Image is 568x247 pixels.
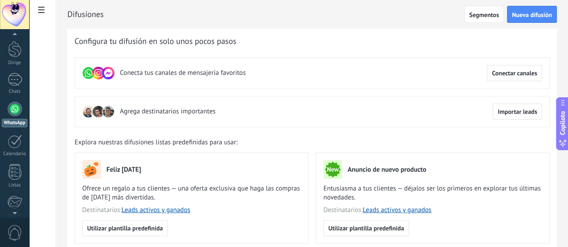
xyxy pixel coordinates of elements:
[348,165,426,174] font: Anuncio de nuevo producto
[102,105,114,118] img: icono de plomo
[82,220,168,236] button: Utilizar plantilla predefinida
[82,206,122,214] font: Destinatarios:
[323,184,541,202] font: Entusiasma a tus clientes — déjalos ser los primeros en explorar tus últimas novedades.
[464,6,504,23] button: Segmentos
[323,220,409,236] button: Utilizar plantilla predefinida
[9,182,21,188] font: Listas
[82,105,95,118] img: icono de plomo
[492,69,537,77] font: Conectar canales
[493,104,542,120] button: Importar leads
[512,11,552,19] font: Nueva difusión
[498,108,537,116] font: Importar leads
[120,107,216,116] font: Agrega destinatarios importantes
[82,184,300,202] font: Ofrece un regalo a tus clientes — una oferta exclusiva que haga las compras de [DATE] más diverti...
[75,138,238,147] font: Explora nuestras difusiones listas predefinidas para usar:
[8,60,21,66] font: Dirige
[469,11,499,19] font: Segmentos
[122,206,190,214] a: Leads activos y ganados
[487,65,542,81] button: Conectar canales
[106,165,141,174] font: Feliz [DATE]
[75,36,236,46] font: Configura tu difusión en solo unos pocos pasos
[328,224,404,232] font: Utilizar plantilla predefinida
[87,224,163,232] font: Utilizar plantilla predefinida
[363,206,432,214] a: Leads activos y ganados
[323,206,363,214] font: Destinatarios:
[67,9,104,19] font: Difusiones
[507,6,557,23] button: Nueva difusión
[92,105,105,118] img: icono de plomo
[9,88,20,95] font: Chats
[558,111,567,135] font: Copiloto
[120,69,246,77] font: Conecta tus canales de mensajería favoritos
[3,151,26,157] font: Calendario
[4,120,26,126] font: WhatsApp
